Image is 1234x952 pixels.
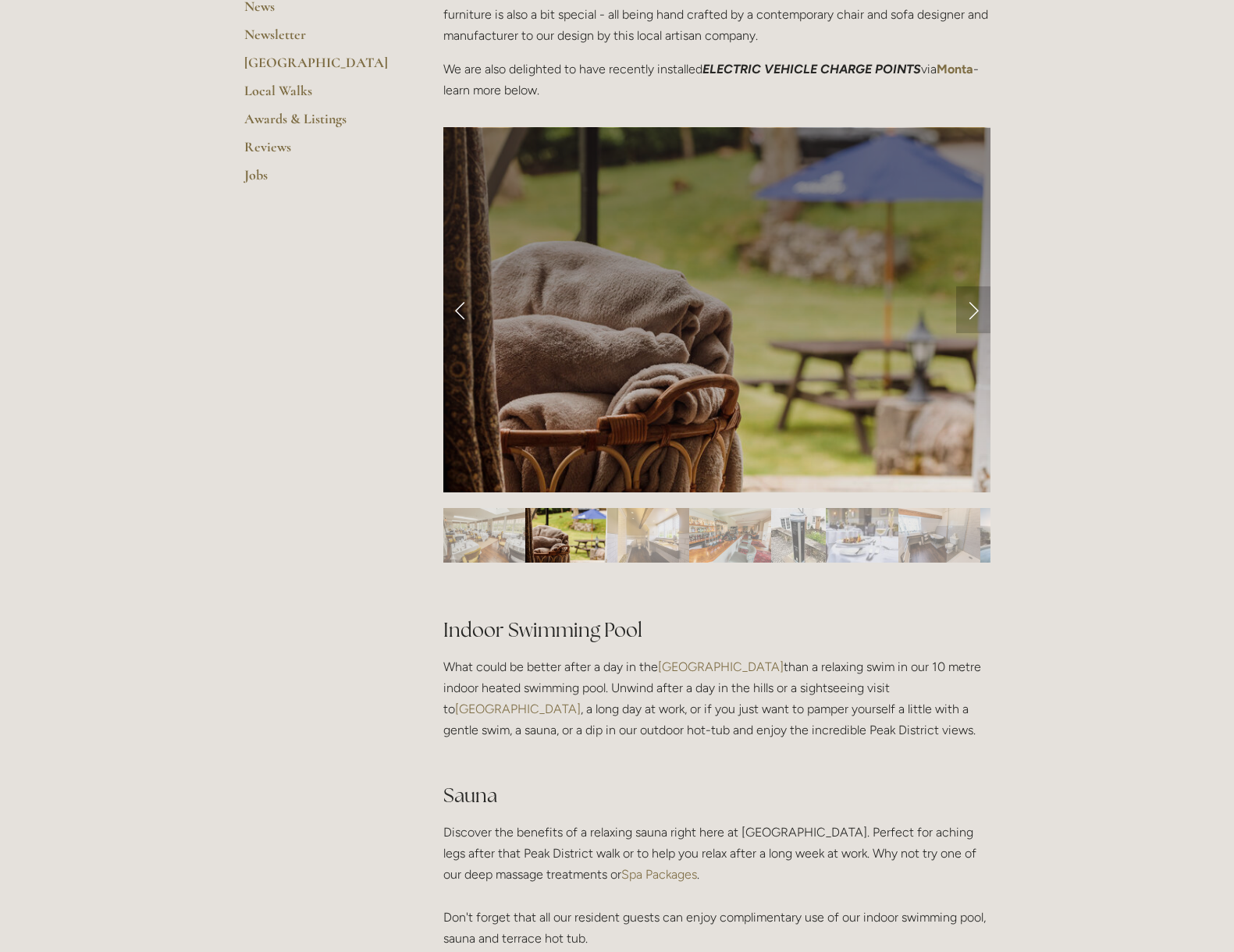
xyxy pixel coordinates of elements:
[443,782,990,809] h2: Sauna
[702,62,921,76] em: ELECTRIC VEHICLE CHARGE POINTS
[244,138,393,166] a: Reviews
[937,62,973,76] a: Monta
[443,589,990,644] h2: Indoor Swimming Pool
[244,110,393,138] a: Awards & Listings
[443,656,990,762] p: What could be better after a day in the than a relaxing swim in our 10 metre indoor heated swimmi...
[607,508,689,563] img: Slide 3
[980,508,1053,563] img: Slide 8
[956,286,990,333] a: Next Slide
[658,659,784,674] a: [GEOGRAPHIC_DATA]
[455,702,581,716] a: [GEOGRAPHIC_DATA]
[443,286,478,333] a: Previous Slide
[826,508,898,563] img: Slide 6
[898,508,980,563] img: Slide 7
[443,508,525,563] img: Slide 1
[525,508,607,563] img: Slide 2
[443,59,990,101] p: We are also delighted to have recently installed via - learn more below.
[244,54,393,82] a: [GEOGRAPHIC_DATA]
[771,508,826,563] img: Slide 5
[621,867,697,882] a: Spa Packages
[244,166,393,194] a: Jobs
[689,508,771,563] img: Slide 4
[244,82,393,110] a: Local Walks
[244,26,393,54] a: Newsletter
